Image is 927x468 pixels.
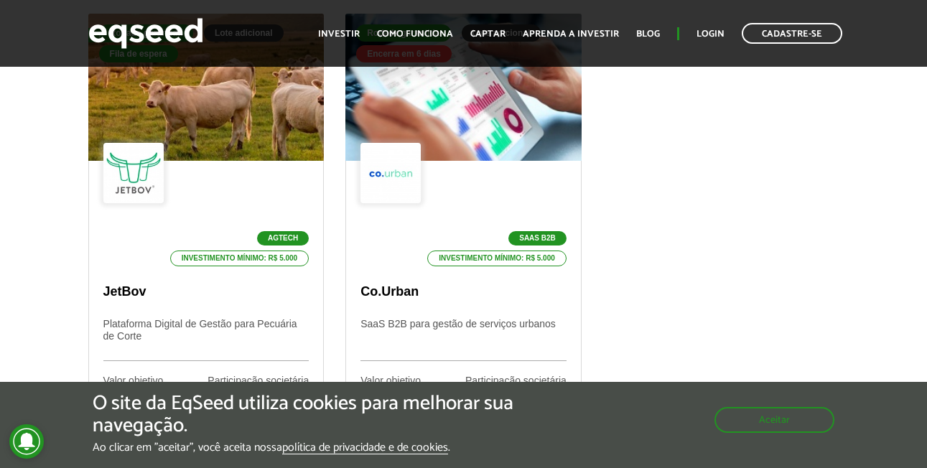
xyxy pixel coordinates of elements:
[318,29,360,39] a: Investir
[742,23,842,44] a: Cadastre-se
[636,29,660,39] a: Blog
[257,231,309,245] p: Agtech
[465,375,567,385] div: Participação societária
[93,441,538,454] p: Ao clicar em "aceitar", você aceita nossa .
[377,29,453,39] a: Como funciona
[427,251,567,266] p: Investimento mínimo: R$ 5.000
[360,284,567,300] p: Co.Urban
[208,375,309,385] div: Participação societária
[103,375,172,385] div: Valor objetivo
[360,375,429,385] div: Valor objetivo
[282,442,448,454] a: política de privacidade e de cookies
[88,14,203,52] img: EqSeed
[470,29,506,39] a: Captar
[170,251,309,266] p: Investimento mínimo: R$ 5.000
[714,407,834,433] button: Aceitar
[697,29,725,39] a: Login
[103,284,309,300] p: JetBov
[103,318,309,361] p: Plataforma Digital de Gestão para Pecuária de Corte
[508,231,567,245] p: SaaS B2B
[93,393,538,437] h5: O site da EqSeed utiliza cookies para melhorar sua navegação.
[345,14,582,453] a: Rodada garantida Lote adicional Encerra em 6 dias SaaS B2B Investimento mínimo: R$ 5.000 Co.Urban...
[360,318,567,361] p: SaaS B2B para gestão de serviços urbanos
[88,14,325,453] a: Fila de espera Rodada garantida Lote adicional Fila de espera Agtech Investimento mínimo: R$ 5.00...
[523,29,619,39] a: Aprenda a investir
